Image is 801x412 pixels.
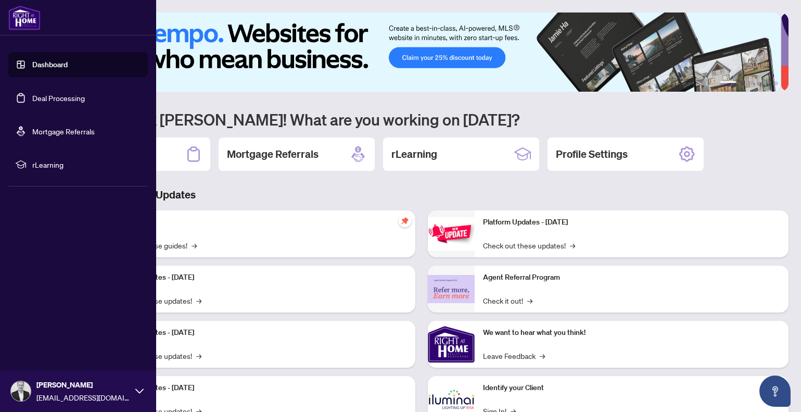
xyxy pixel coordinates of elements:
[483,240,575,251] a: Check out these updates!→
[54,13,781,92] img: Slide 0
[483,295,532,306] a: Check it out!→
[109,272,407,283] p: Platform Updates - [DATE]
[759,376,791,407] button: Open asap
[774,81,778,85] button: 6
[556,147,628,161] h2: Profile Settings
[483,327,781,339] p: We want to hear what you think!
[483,350,545,361] a: Leave Feedback→
[527,295,532,306] span: →
[428,275,475,304] img: Agent Referral Program
[741,81,745,85] button: 2
[36,379,130,391] span: [PERSON_NAME]
[720,81,736,85] button: 1
[757,81,761,85] button: 4
[391,147,437,161] h2: rLearning
[399,215,411,227] span: pushpin
[428,217,475,250] img: Platform Updates - June 23, 2025
[192,240,197,251] span: →
[749,81,753,85] button: 3
[570,240,575,251] span: →
[196,295,201,306] span: →
[32,159,141,170] span: rLearning
[483,217,781,228] p: Platform Updates - [DATE]
[227,147,319,161] h2: Mortgage Referrals
[32,127,95,136] a: Mortgage Referrals
[11,381,31,401] img: Profile Icon
[540,350,545,361] span: →
[428,321,475,368] img: We want to hear what you think!
[483,382,781,394] p: Identify your Client
[54,109,789,129] h1: Welcome back [PERSON_NAME]! What are you working on [DATE]?
[32,60,68,69] a: Dashboard
[766,81,770,85] button: 5
[36,392,130,403] span: [EMAIL_ADDRESS][DOMAIN_NAME]
[32,93,85,103] a: Deal Processing
[109,217,407,228] p: Self-Help
[54,188,789,202] h3: Brokerage & Industry Updates
[196,350,201,361] span: →
[8,5,41,30] img: logo
[109,382,407,394] p: Platform Updates - [DATE]
[483,272,781,283] p: Agent Referral Program
[109,327,407,339] p: Platform Updates - [DATE]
